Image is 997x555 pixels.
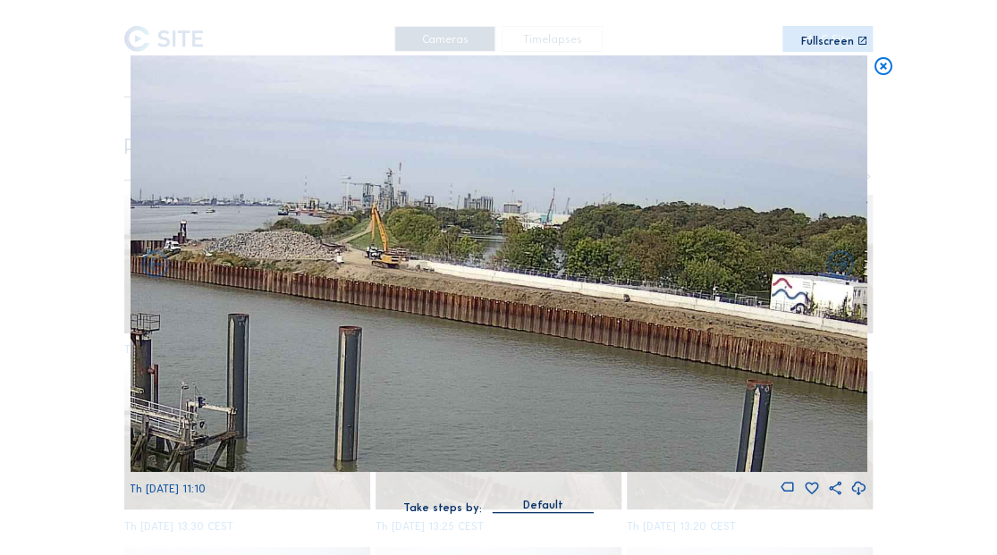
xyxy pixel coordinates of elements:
div: Default [492,497,594,512]
i: Forward [139,249,172,282]
div: Fullscreen [801,36,854,46]
img: Image [130,55,866,472]
i: Back [824,249,857,282]
div: Take steps by: [403,502,482,513]
div: Default [523,497,563,513]
span: Th [DATE] 11:10 [130,483,206,495]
